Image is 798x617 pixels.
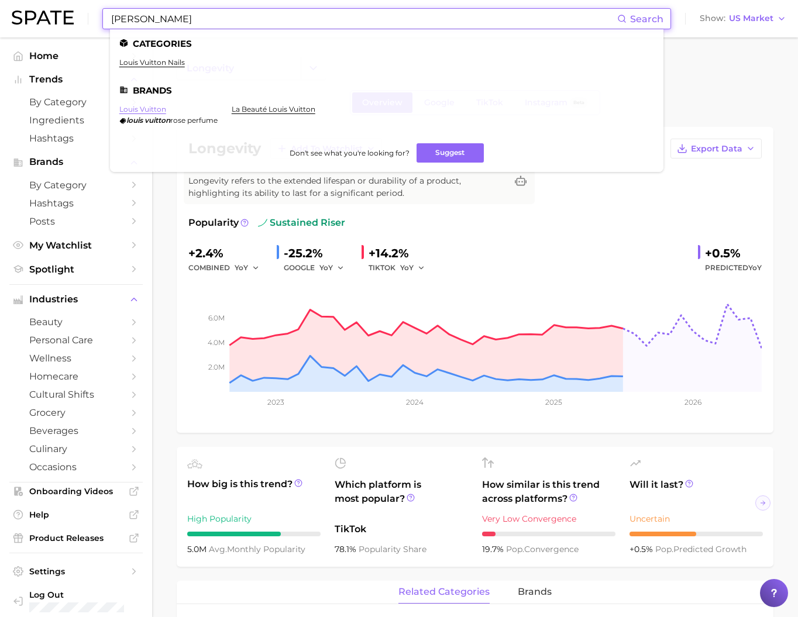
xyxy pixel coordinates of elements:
[9,331,143,349] a: personal care
[319,263,333,273] span: YoY
[12,11,74,25] img: SPATE
[9,260,143,278] a: Spotlight
[506,544,579,554] span: convergence
[188,244,267,263] div: +2.4%
[9,349,143,367] a: wellness
[630,544,655,554] span: +0.5%
[9,47,143,65] a: Home
[482,544,506,554] span: 19.7%
[188,175,507,199] span: Longevity refers to the extended lifespan or durability of a product, highlighting its ability to...
[29,371,123,382] span: homecare
[697,11,789,26] button: ShowUS Market
[29,407,123,418] span: grocery
[545,398,562,406] tspan: 2025
[655,544,747,554] span: predicted growth
[187,512,321,526] div: High Popularity
[630,478,763,506] span: Will it last?
[705,244,762,263] div: +0.5%
[119,58,185,67] a: louis vuitton nails
[29,353,123,364] span: wellness
[232,105,315,113] a: la beauté louis vuitton
[506,544,524,554] abbr: popularity index
[29,316,123,328] span: beauty
[29,443,123,454] span: culinary
[29,96,123,108] span: by Category
[188,261,267,275] div: combined
[9,194,143,212] a: Hashtags
[119,105,166,113] a: louis vuitton
[29,461,123,473] span: occasions
[29,240,123,251] span: My Watchlist
[110,9,617,29] input: Search here for a brand, industry, or ingredient
[369,244,433,263] div: +14.2%
[398,587,490,597] span: related categories
[29,180,123,191] span: by Category
[9,367,143,385] a: homecare
[335,544,359,554] span: 78.1%
[9,458,143,476] a: occasions
[9,506,143,523] a: Help
[209,544,227,554] abbr: average
[9,529,143,547] a: Product Releases
[518,587,552,597] span: brands
[29,216,123,227] span: Posts
[187,544,209,554] span: 5.0m
[359,544,426,554] span: popularity share
[630,512,763,526] div: Uncertain
[284,244,352,263] div: -25.2%
[729,15,773,22] span: US Market
[319,261,345,275] button: YoY
[29,425,123,436] span: beverages
[258,218,267,228] img: sustained riser
[406,398,424,406] tspan: 2024
[29,133,123,144] span: Hashtags
[187,477,321,506] span: How big is this trend?
[284,261,352,275] div: GOOGLE
[700,15,725,22] span: Show
[417,143,484,163] button: Suggest
[9,563,143,580] a: Settings
[29,590,133,600] span: Log Out
[29,74,123,85] span: Trends
[29,509,123,520] span: Help
[9,129,143,147] a: Hashtags
[235,263,248,273] span: YoY
[267,398,284,406] tspan: 2023
[29,115,123,126] span: Ingredients
[705,261,762,275] span: Predicted
[670,139,762,158] button: Export Data
[9,212,143,230] a: Posts
[482,532,615,536] div: 1 / 10
[209,544,305,554] span: monthly popularity
[9,71,143,88] button: Trends
[9,153,143,171] button: Brands
[9,586,143,616] a: Log out. Currently logged in with e-mail doyeon@spate.nyc.
[188,216,239,230] span: Popularity
[482,512,615,526] div: Very Low Convergence
[258,216,345,230] span: sustained riser
[9,385,143,404] a: cultural shifts
[187,532,321,536] div: 7 / 10
[9,176,143,194] a: by Category
[29,486,123,497] span: Onboarding Videos
[29,566,123,577] span: Settings
[29,533,123,543] span: Product Releases
[655,544,673,554] abbr: popularity index
[29,157,123,167] span: Brands
[235,261,260,275] button: YoY
[335,478,468,516] span: Which platform is most popular?
[9,482,143,500] a: Onboarding Videos
[335,522,468,536] span: TikTok
[630,13,663,25] span: Search
[400,263,414,273] span: YoY
[29,50,123,61] span: Home
[748,263,762,272] span: YoY
[29,198,123,209] span: Hashtags
[9,440,143,458] a: culinary
[482,478,615,506] span: How similar is this trend across platforms?
[29,389,123,400] span: cultural shifts
[119,85,654,95] li: Brands
[9,93,143,111] a: by Category
[9,111,143,129] a: Ingredients
[755,495,771,511] button: Scroll Right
